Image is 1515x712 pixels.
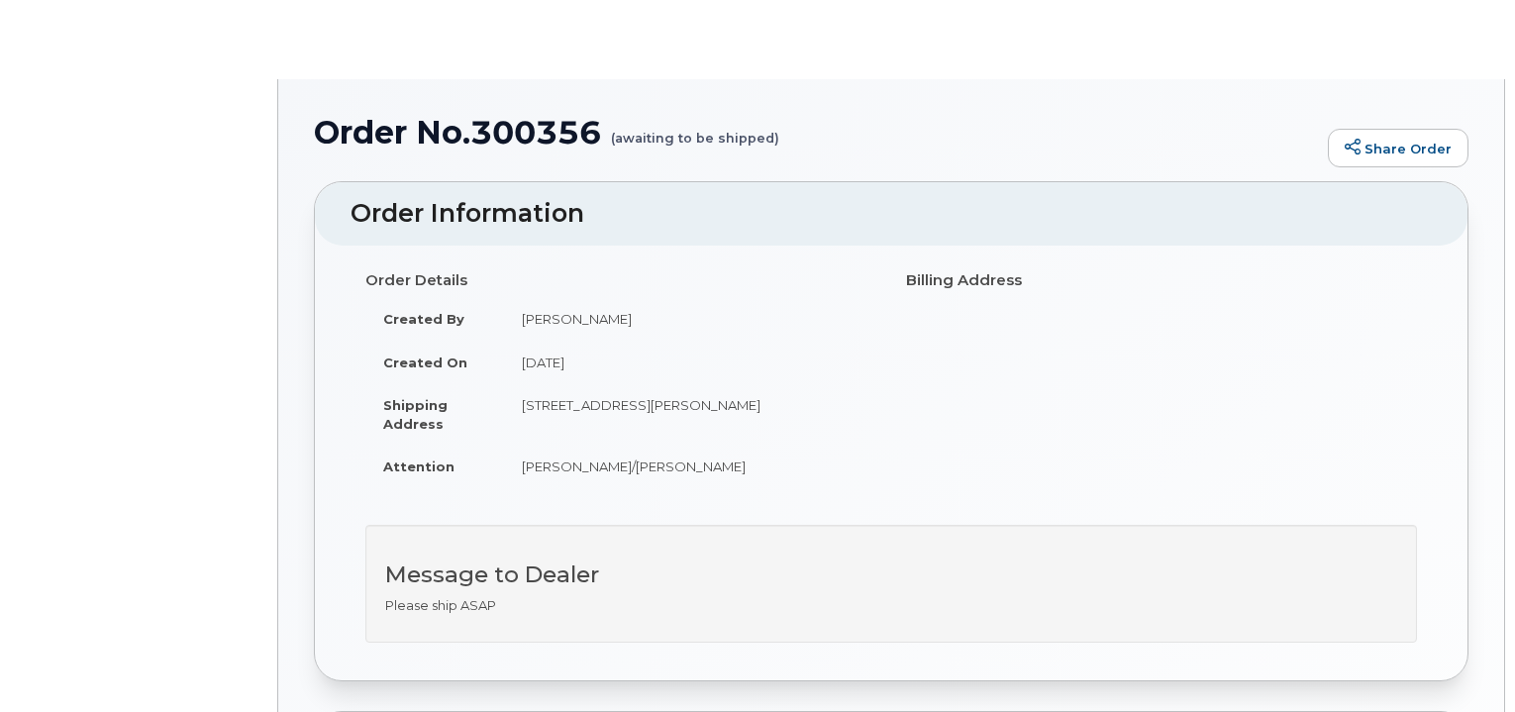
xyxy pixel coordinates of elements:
h4: Billing Address [906,272,1417,289]
td: [STREET_ADDRESS][PERSON_NAME] [504,383,876,445]
h1: Order No.300356 [314,115,1318,150]
strong: Created On [383,355,467,370]
strong: Created By [383,311,464,327]
strong: Attention [383,458,454,474]
strong: Shipping Address [383,397,448,432]
p: Please ship ASAP [385,596,1397,615]
h3: Message to Dealer [385,562,1397,587]
td: [DATE] [504,341,876,384]
small: (awaiting to be shipped) [611,115,779,146]
h2: Order Information [351,200,1432,228]
td: [PERSON_NAME] [504,297,876,341]
a: Share Order [1328,129,1468,168]
td: [PERSON_NAME]/[PERSON_NAME] [504,445,876,488]
h4: Order Details [365,272,876,289]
